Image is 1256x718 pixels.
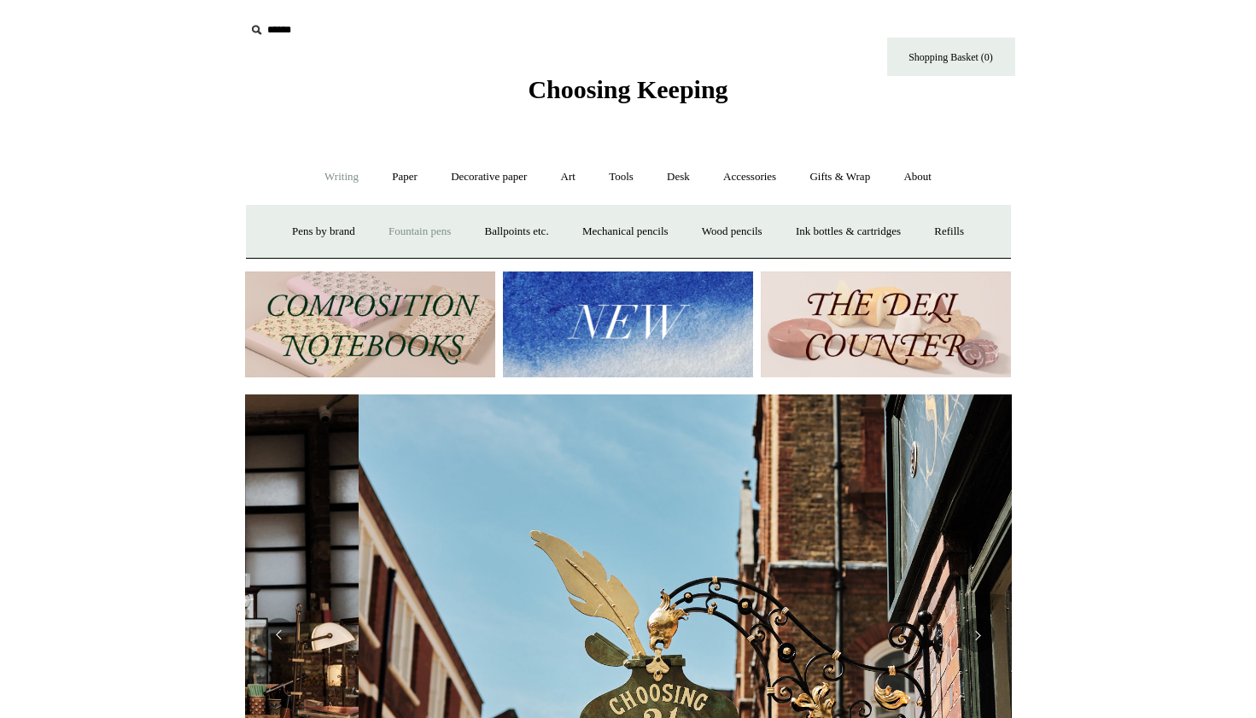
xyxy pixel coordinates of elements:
a: About [888,155,947,200]
a: Art [546,155,591,200]
span: Choosing Keeping [528,75,727,103]
a: Choosing Keeping [528,89,727,101]
a: Writing [309,155,374,200]
a: Desk [651,155,705,200]
a: Accessories [708,155,792,200]
a: Pens by brand [277,209,371,254]
a: Ink bottles & cartridges [780,209,916,254]
a: Refills [919,209,979,254]
button: Previous [262,618,296,652]
button: Next [961,618,995,652]
img: New.jpg__PID:f73bdf93-380a-4a35-bcfe-7823039498e1 [503,271,753,378]
a: Ballpoints etc. [470,209,564,254]
img: 202302 Composition ledgers.jpg__PID:69722ee6-fa44-49dd-a067-31375e5d54ec [245,271,495,378]
a: Wood pencils [686,209,778,254]
img: The Deli Counter [761,271,1011,378]
a: Gifts & Wrap [794,155,885,200]
a: Tools [593,155,649,200]
a: Shopping Basket (0) [887,38,1015,76]
a: Fountain pens [373,209,466,254]
a: Mechanical pencils [567,209,684,254]
a: Decorative paper [435,155,542,200]
a: Paper [377,155,433,200]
